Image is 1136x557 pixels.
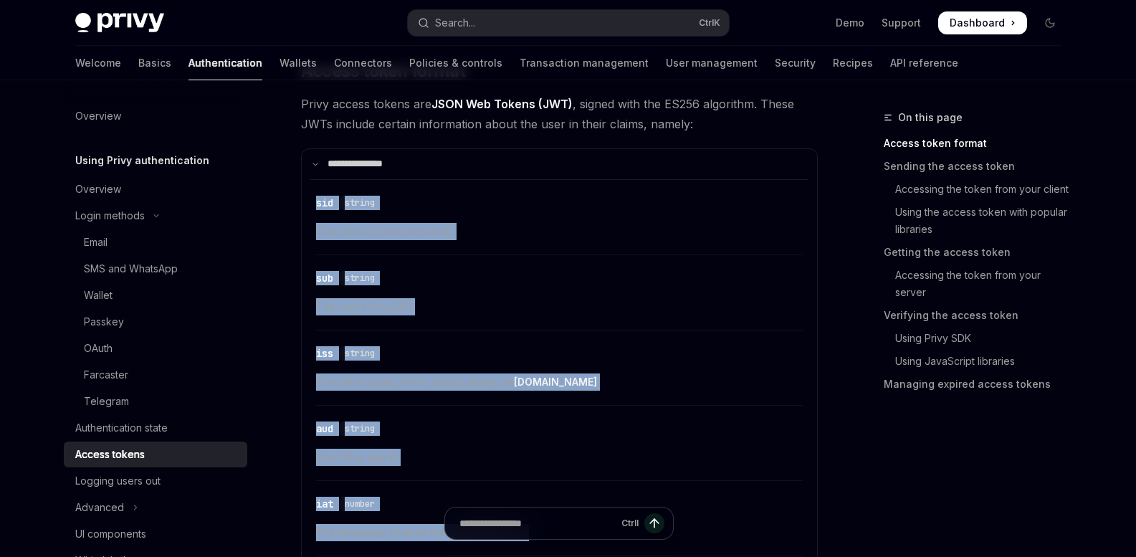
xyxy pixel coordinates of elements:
div: iss [316,346,333,361]
a: User management [666,46,758,80]
div: UI components [75,525,146,543]
button: Open search [408,10,729,36]
a: Overview [64,103,247,129]
span: number [345,498,375,510]
a: Dashboard [938,11,1027,34]
div: Login methods [75,207,145,224]
a: Access tokens [64,442,247,467]
button: Toggle Login methods section [64,203,247,229]
span: Your Privy app ID [316,449,803,466]
div: Email [84,234,108,251]
a: Connectors [334,46,392,80]
span: Dashboard [950,16,1005,30]
div: Overview [75,181,121,198]
a: Recipes [833,46,873,80]
a: Demo [836,16,864,30]
span: The user’s current session ID [316,223,803,240]
a: JSON Web Tokens (JWT) [431,97,573,112]
h5: Using Privy authentication [75,152,209,169]
a: Passkey [64,309,247,335]
div: Passkey [84,313,124,330]
a: Email [64,229,247,255]
span: The token issuer, which should always be [316,373,803,391]
a: Wallets [280,46,317,80]
input: Ask a question... [459,508,616,539]
div: SMS and WhatsApp [84,260,178,277]
a: Sending the access token [884,155,1073,178]
a: Policies & controls [409,46,502,80]
a: Telegram [64,389,247,414]
div: Search... [435,14,475,32]
a: Accessing the token from your client [884,178,1073,201]
span: string [345,197,375,209]
div: sub [316,271,333,285]
a: Using Privy SDK [884,327,1073,350]
span: string [345,272,375,284]
button: Toggle dark mode [1039,11,1061,34]
div: Telegram [84,393,129,410]
a: Access token format [884,132,1073,155]
span: Ctrl K [699,17,720,29]
span: On this page [898,109,963,126]
span: Privy access tokens are , signed with the ES256 algorithm. These JWTs include certain information... [301,94,818,134]
img: dark logo [75,13,164,33]
button: Send message [644,513,664,533]
a: Farcaster [64,362,247,388]
div: aud [316,422,333,436]
a: Using the access token with popular libraries [884,201,1073,241]
a: Accessing the token from your server [884,264,1073,304]
div: Overview [75,108,121,125]
div: Wallet [84,287,113,304]
a: Support [882,16,921,30]
div: OAuth [84,340,113,357]
a: Overview [64,176,247,202]
a: Basics [138,46,171,80]
a: Getting the access token [884,241,1073,264]
a: Wallet [64,282,247,308]
div: sid [316,196,333,210]
div: Advanced [75,499,124,516]
a: Managing expired access tokens [884,373,1073,396]
a: Authentication state [64,415,247,441]
a: Logging users out [64,468,247,494]
a: Transaction management [520,46,649,80]
div: Farcaster [84,366,128,384]
div: Authentication state [75,419,168,437]
div: Access tokens [75,446,145,463]
a: Security [775,46,816,80]
a: Welcome [75,46,121,80]
span: The user’s Privy DID [316,298,803,315]
span: string [345,348,375,359]
a: [DOMAIN_NAME] [514,376,597,389]
button: Toggle Advanced section [64,495,247,520]
a: SMS and WhatsApp [64,256,247,282]
a: Using JavaScript libraries [884,350,1073,373]
a: OAuth [64,335,247,361]
div: iat [316,497,333,511]
a: API reference [890,46,958,80]
div: Logging users out [75,472,161,490]
span: string [345,423,375,434]
a: UI components [64,521,247,547]
a: Verifying the access token [884,304,1073,327]
a: Authentication [188,46,262,80]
